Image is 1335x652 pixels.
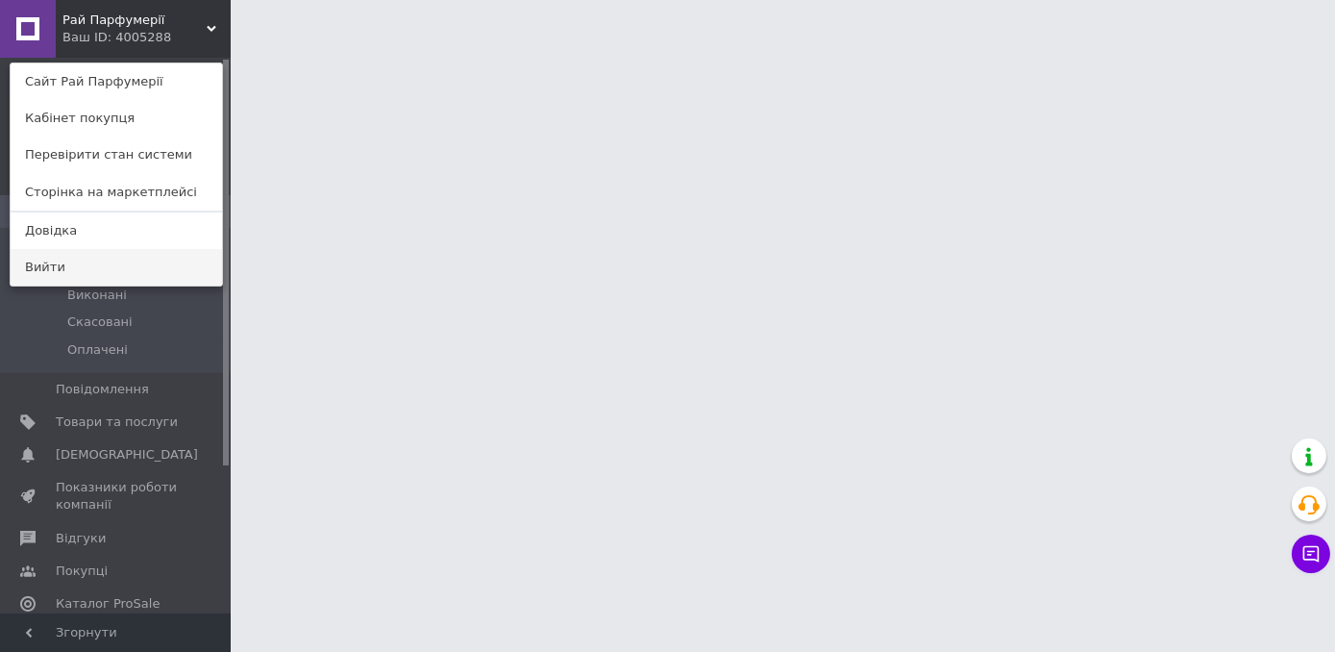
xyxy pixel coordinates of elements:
[56,446,198,464] span: [DEMOGRAPHIC_DATA]
[56,530,106,547] span: Відгуки
[11,137,222,173] a: Перевірити стан системи
[11,63,222,100] a: Сайт Рай Парфумерії
[56,595,160,613] span: Каталог ProSale
[11,213,222,249] a: Довідка
[1292,535,1330,573] button: Чат з покупцем
[56,563,108,580] span: Покупці
[67,313,133,331] span: Скасовані
[11,174,222,211] a: Сторінка на маркетплейсі
[11,249,222,286] a: Вийти
[67,287,127,304] span: Виконані
[11,100,222,137] a: Кабінет покупця
[56,479,178,514] span: Показники роботи компанії
[67,341,128,359] span: Оплачені
[56,381,149,398] span: Повідомлення
[56,414,178,431] span: Товари та послуги
[62,12,207,29] span: Рай Парфумерії
[62,29,143,46] div: Ваш ID: 4005288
